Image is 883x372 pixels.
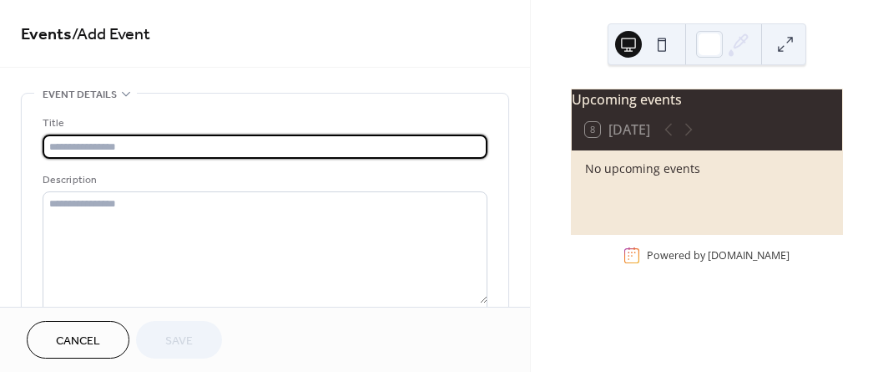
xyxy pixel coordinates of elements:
span: / Add Event [72,18,150,51]
span: Cancel [56,333,100,350]
div: Description [43,171,484,189]
button: Cancel [27,321,129,359]
span: Event details [43,86,117,104]
a: Events [21,18,72,51]
div: Powered by [647,248,790,262]
div: Upcoming events [572,89,842,110]
div: No upcoming events [585,161,829,176]
div: Title [43,115,484,132]
a: [DOMAIN_NAME] [708,248,790,262]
